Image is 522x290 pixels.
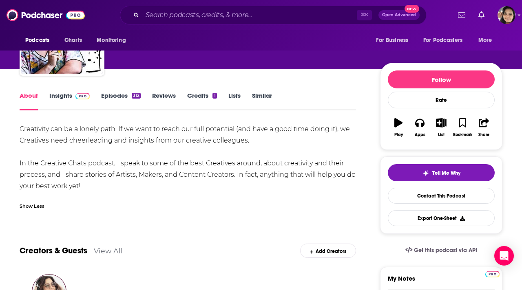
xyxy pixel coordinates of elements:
[101,92,141,110] a: Episodes312
[120,6,427,24] div: Search podcasts, credits, & more...
[473,113,495,142] button: Share
[418,33,474,48] button: open menu
[49,92,90,110] a: InsightsPodchaser Pro
[212,93,217,99] div: 1
[414,247,477,254] span: Get this podcast via API
[25,35,49,46] span: Podcasts
[415,132,425,137] div: Apps
[388,70,495,88] button: Follow
[388,113,409,142] button: Play
[382,13,416,17] span: Open Advanced
[75,93,90,99] img: Podchaser Pro
[475,8,488,22] a: Show notifications dropdown
[388,92,495,108] div: Rate
[455,8,469,22] a: Show notifications dropdown
[187,92,217,110] a: Credits1
[388,164,495,181] button: tell me why sparkleTell Me Why
[399,240,484,260] a: Get this podcast via API
[132,93,141,99] div: 312
[228,92,241,110] a: Lists
[432,170,460,176] span: Tell Me Why
[388,188,495,204] a: Contact This Podcast
[473,33,502,48] button: open menu
[252,92,272,110] a: Similar
[452,113,473,142] button: Bookmark
[97,35,126,46] span: Monitoring
[494,246,514,266] div: Open Intercom Messenger
[59,33,87,48] a: Charts
[498,6,515,24] button: Show profile menu
[20,92,38,110] a: About
[20,33,60,48] button: open menu
[91,33,136,48] button: open menu
[485,271,500,277] img: Podchaser Pro
[357,10,372,20] span: ⌘ K
[478,35,492,46] span: More
[7,7,85,23] img: Podchaser - Follow, Share and Rate Podcasts
[64,35,82,46] span: Charts
[376,35,408,46] span: For Business
[478,132,489,137] div: Share
[94,246,123,255] a: View All
[20,246,87,256] a: Creators & Guests
[422,170,429,176] img: tell me why sparkle
[378,10,420,20] button: Open AdvancedNew
[300,244,356,258] div: Add Creators
[405,5,419,13] span: New
[20,123,356,192] div: Creativity can be a lonely path. If we want to reach our full potential (and have a good time doi...
[394,132,403,137] div: Play
[438,132,445,137] div: List
[453,132,472,137] div: Bookmark
[152,92,176,110] a: Reviews
[498,6,515,24] span: Logged in as shelbyjanner
[423,35,462,46] span: For Podcasters
[388,275,495,289] label: My Notes
[370,33,418,48] button: open menu
[142,9,357,22] input: Search podcasts, credits, & more...
[431,113,452,142] button: List
[388,210,495,226] button: Export One-Sheet
[485,270,500,277] a: Pro website
[498,6,515,24] img: User Profile
[409,113,430,142] button: Apps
